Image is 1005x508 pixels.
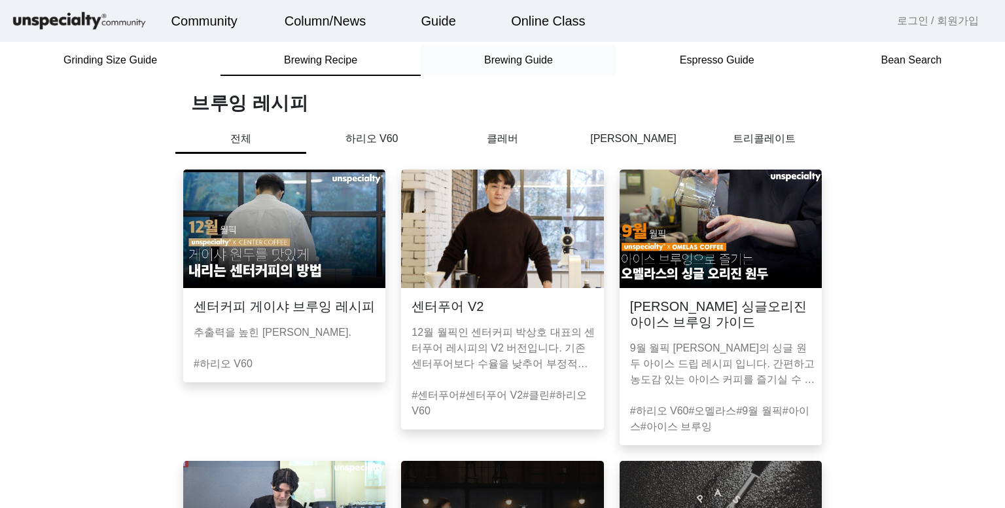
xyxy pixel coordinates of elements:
[881,55,942,65] span: Bean Search
[897,13,979,29] a: 로그인 / 회원가입
[86,415,169,448] a: Messages
[194,299,375,314] h3: 센터커피 게이샤 브루잉 레시피
[169,415,251,448] a: Settings
[688,405,736,416] a: #오멜라스
[412,299,484,314] h3: 센터푸어 V2
[568,131,699,147] p: [PERSON_NAME]
[630,299,811,330] h3: [PERSON_NAME] 싱글오리진 아이스 브루잉 가이드
[191,92,830,115] h1: 브루잉 레시피
[412,390,587,416] a: #하리오 V60
[501,3,595,39] a: Online Class
[393,170,611,445] a: 센터푸어 V212월 월픽인 센터커피 박상호 대표의 센터푸어 레시피의 V2 버전입니다. 기존 센터푸어보다 수율을 낮추어 부정적인 맛이 억제되었습니다.#센터푸어#센터푸어 V2#클...
[736,405,782,416] a: #9월 월픽
[109,435,147,446] span: Messages
[412,390,459,401] a: #센터푸어
[175,131,306,154] p: 전체
[10,10,148,33] img: logo
[612,170,830,445] a: [PERSON_NAME] 싱글오리진 아이스 브루잉 가이드9월 월픽 [PERSON_NAME]의 싱글 원두 아이스 드립 레시피 입니다. 간편하고 농도감 있는 아이스 커피를 즐기실...
[459,390,523,401] a: #센터푸어 V2
[641,421,712,432] a: #아이스 브루잉
[175,170,393,445] a: 센터커피 게이샤 브루잉 레시피추출력을 높힌 [PERSON_NAME].#하리오 V60
[194,325,380,340] p: 추출력을 높힌 [PERSON_NAME].
[284,55,357,65] span: Brewing Recipe
[63,55,157,65] span: Grinding Size Guide
[4,415,86,448] a: Home
[630,405,689,416] a: #하리오 V60
[523,390,550,401] a: #클린
[630,340,817,388] p: 9월 월픽 [PERSON_NAME]의 싱글 원두 아이스 드립 레시피 입니다. 간편하고 농도감 있는 아이스 커피를 즐기실 수 있습니다.
[412,325,598,372] p: 12월 월픽인 센터커피 박상호 대표의 센터푸어 레시피의 V2 버전입니다. 기존 센터푸어보다 수율을 낮추어 부정적인 맛이 억제되었습니다.
[630,405,809,432] a: #아이스
[306,131,437,147] p: 하리오 V60
[274,3,376,39] a: Column/News
[437,131,568,147] p: 클레버
[484,55,553,65] span: Brewing Guide
[33,435,56,445] span: Home
[161,3,248,39] a: Community
[194,358,253,369] a: #하리오 V60
[680,55,754,65] span: Espresso Guide
[699,131,830,147] p: 트리콜레이트
[411,3,467,39] a: Guide
[194,435,226,445] span: Settings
